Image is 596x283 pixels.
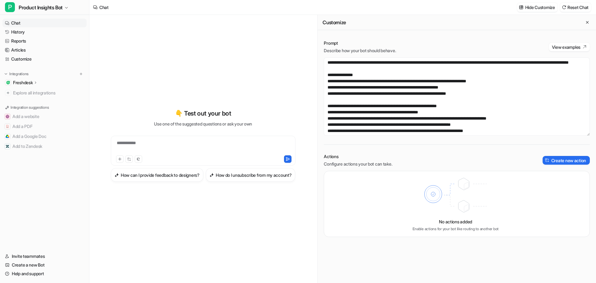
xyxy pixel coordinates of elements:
button: Integrations [2,71,30,77]
button: How do I unsubscribe from my account?How do I unsubscribe from my account? [206,168,296,182]
a: Articles [2,46,87,54]
img: Add a Google Doc [6,135,9,138]
button: Close flyout [584,19,591,26]
a: Explore all integrations [2,89,87,97]
img: How do I unsubscribe from my account? [210,173,214,177]
p: Use one of the suggested questions or ask your own [154,121,252,127]
button: Reset Chat [560,3,591,12]
a: Customize [2,55,87,63]
a: History [2,28,87,36]
span: Explore all integrations [13,88,84,98]
img: Add to Zendesk [6,144,9,148]
span: P [5,2,15,12]
button: View examples [549,43,590,51]
p: No actions added [439,218,472,225]
a: Reports [2,37,87,45]
img: customize [519,5,523,10]
p: 👇 Test out your bot [175,109,231,118]
p: Describe how your bot should behave. [324,48,396,54]
img: How can I provide feedback to designers? [115,173,119,177]
p: Integrations [9,71,29,76]
img: reset [562,5,566,10]
span: Product Insights Bot [19,3,63,12]
button: Add a PDFAdd a PDF [2,121,87,131]
p: Enable actions for your bot like routing to another bot [413,226,499,232]
img: Freshdesk [6,81,10,84]
button: Add a websiteAdd a website [2,112,87,121]
button: Add to ZendeskAdd to Zendesk [2,141,87,151]
img: menu_add.svg [79,72,83,76]
p: Prompt [324,40,396,46]
p: Configure actions your bot can take. [324,161,392,167]
img: explore all integrations [5,90,11,96]
a: Create a new Bot [2,261,87,269]
img: Add a PDF [6,125,9,128]
p: Integration suggestions [11,105,49,110]
a: Chat [2,19,87,27]
h3: How do I unsubscribe from my account? [216,172,292,178]
div: Chat [99,4,109,11]
img: expand menu [4,72,8,76]
a: Help and support [2,269,87,278]
button: Hide Customize [517,3,558,12]
button: Create new action [543,156,590,165]
p: Actions [324,153,392,160]
h2: Customize [323,19,346,25]
button: How can I provide feedback to designers?How can I provide feedback to designers? [111,168,203,182]
p: Freshdesk [13,80,33,86]
a: Invite teammates [2,252,87,261]
h3: How can I provide feedback to designers? [121,172,200,178]
p: Hide Customize [525,4,555,11]
img: create-action-icon.svg [545,158,549,162]
button: Add a Google DocAdd a Google Doc [2,131,87,141]
img: Add a website [6,115,9,118]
